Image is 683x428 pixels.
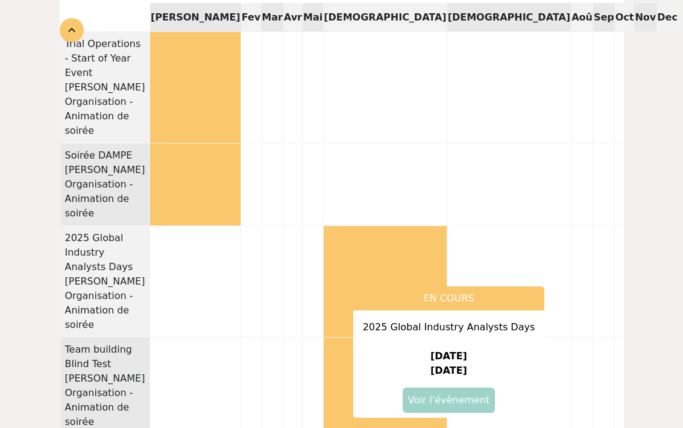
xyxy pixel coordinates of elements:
th: [PERSON_NAME] [150,3,241,32]
th: Mai [303,3,323,32]
div: [DATE] [DATE] [353,344,545,383]
th: [DEMOGRAPHIC_DATA] [447,3,571,32]
th: Fev [241,3,262,32]
div: [PERSON_NAME] Organisation - Animation de soirée [65,80,145,138]
div: [PERSON_NAME] Organisation - Animation de soirée [65,163,145,221]
th: Aoû [571,3,593,32]
th: Mar [261,3,283,32]
div: Trial Operations - Start of Year Event [65,37,145,80]
div: expand_less [60,18,84,42]
th: Avr [283,3,303,32]
th: Nov [634,3,656,32]
th: [DEMOGRAPHIC_DATA] [323,3,447,32]
div: [PERSON_NAME] Organisation - Animation de soirée [65,274,145,332]
div: EN COURS [353,286,545,310]
th: Dec [656,3,678,32]
th: Sep [593,3,615,32]
div: Soirée DAMPE [65,148,145,163]
th: Oct [615,3,635,32]
div: 2025 Global Industry Analysts Days [353,310,545,344]
div: 2025 Global Industry Analysts Days [65,231,145,274]
a: Voir l'évènement [403,388,495,413]
div: Team building Blind Test [65,342,145,371]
